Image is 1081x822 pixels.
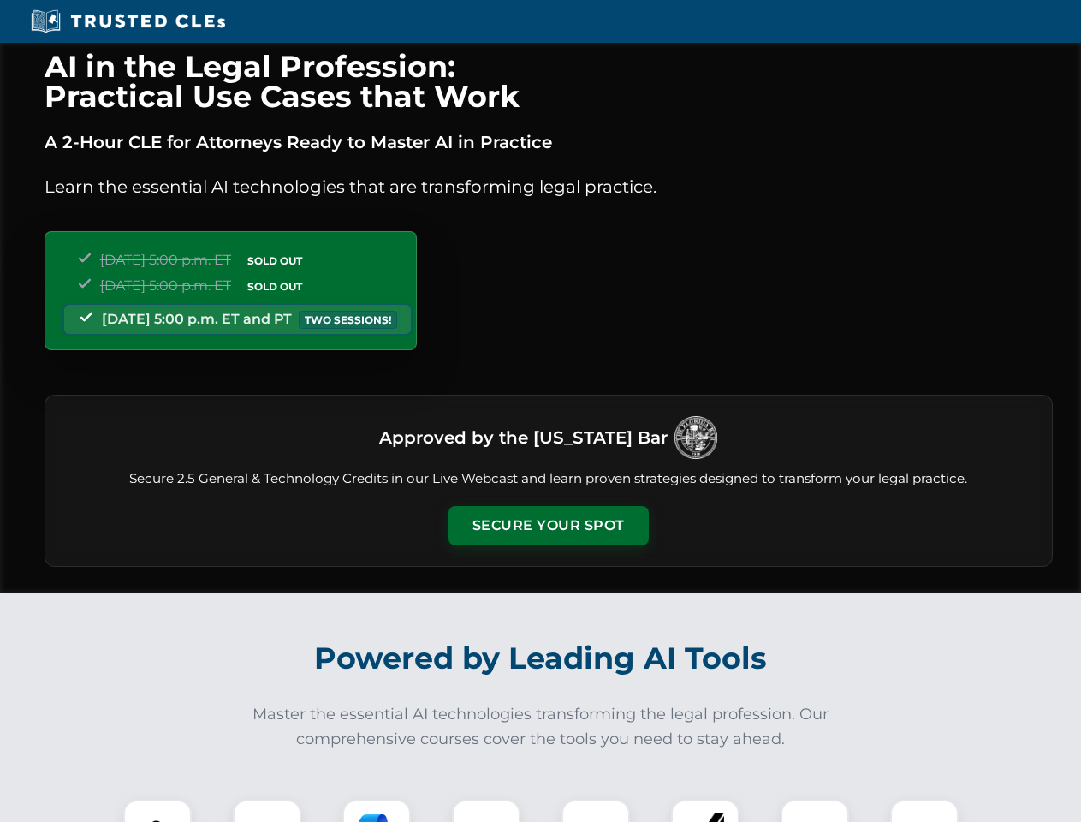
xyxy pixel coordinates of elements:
span: SOLD OUT [241,277,308,295]
h3: Approved by the [US_STATE] Bar [379,422,668,453]
button: Secure Your Spot [448,506,649,545]
p: Master the essential AI technologies transforming the legal profession. Our comprehensive courses... [241,702,840,752]
h1: AI in the Legal Profession: Practical Use Cases that Work [45,51,1053,111]
span: [DATE] 5:00 p.m. ET [100,277,231,294]
p: A 2-Hour CLE for Attorneys Ready to Master AI in Practice [45,128,1053,156]
p: Secure 2.5 General & Technology Credits in our Live Webcast and learn proven strategies designed ... [66,469,1031,489]
span: SOLD OUT [241,252,308,270]
h2: Powered by Leading AI Tools [67,628,1015,688]
span: [DATE] 5:00 p.m. ET [100,252,231,268]
p: Learn the essential AI technologies that are transforming legal practice. [45,173,1053,200]
img: Trusted CLEs [26,9,230,34]
img: Logo [674,416,717,459]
